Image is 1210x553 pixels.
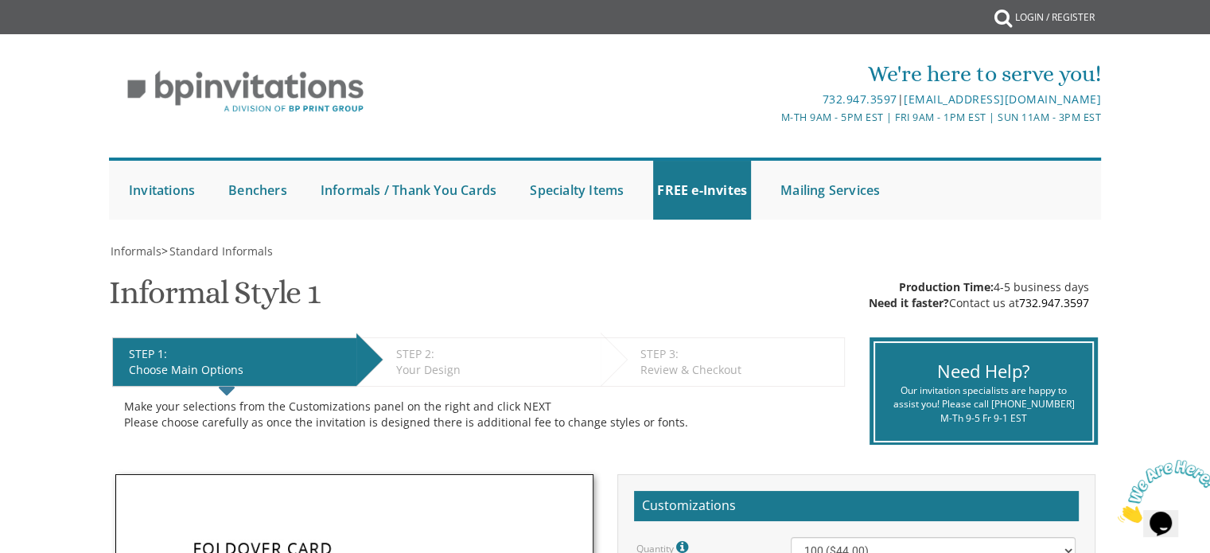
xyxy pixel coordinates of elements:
a: FREE e-Invites [653,161,751,220]
div: Our invitation specialists are happy to assist you! Please call [PHONE_NUMBER] M-Th 9-5 Fr 9-1 EST [887,384,1080,424]
div: We're here to serve you! [441,58,1101,90]
a: Specialty Items [526,161,628,220]
div: | [441,90,1101,109]
a: 732.947.3597 [822,92,897,107]
div: Your Design [396,362,593,378]
span: > [161,243,273,259]
span: Need it faster? [869,295,949,310]
a: Mailing Services [776,161,884,220]
a: Benchers [224,161,291,220]
img: Chat attention grabber [6,6,105,69]
div: 4-5 business days Contact us at [869,279,1089,311]
div: M-Th 9am - 5pm EST | Fri 9am - 1pm EST | Sun 11am - 3pm EST [441,109,1101,126]
a: Invitations [125,161,199,220]
div: STEP 1: [129,346,348,362]
img: BP Invitation Loft [109,59,382,125]
div: Review & Checkout [640,362,836,378]
a: Informals [109,243,161,259]
div: STEP 2: [396,346,593,362]
a: [EMAIL_ADDRESS][DOMAIN_NAME] [904,92,1101,107]
span: Informals [111,243,161,259]
h2: Customizations [634,491,1079,521]
div: Need Help? [887,359,1080,384]
a: 732.947.3597 [1019,295,1089,310]
h1: Informal Style 1 [109,275,320,322]
span: Production Time: [899,279,994,294]
iframe: chat widget [1111,454,1210,529]
span: Standard Informals [169,243,273,259]
div: STEP 3: [640,346,836,362]
a: Standard Informals [168,243,273,259]
div: Make your selections from the Customizations panel on the right and click NEXT Please choose care... [124,399,833,430]
div: Choose Main Options [129,362,348,378]
a: Informals / Thank You Cards [317,161,500,220]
